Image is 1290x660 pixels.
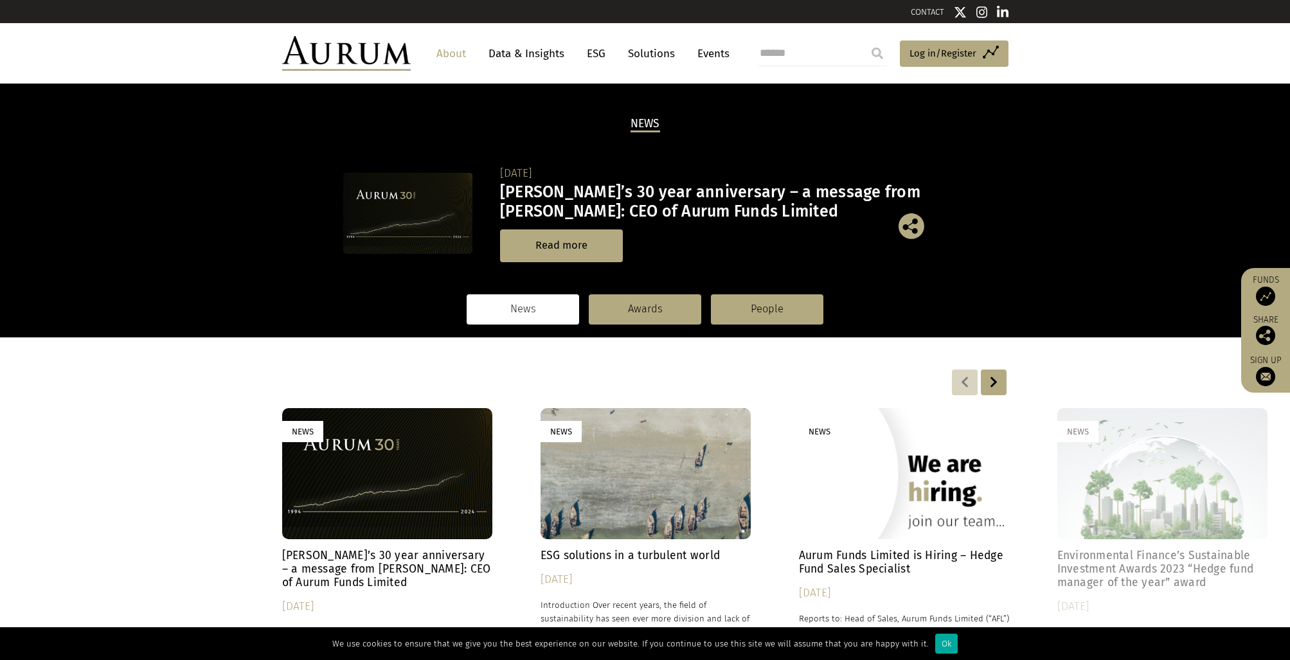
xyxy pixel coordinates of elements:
a: Data & Insights [482,42,571,66]
div: Share [1248,316,1284,345]
div: [DATE] [1057,598,1268,616]
h4: ESG solutions in a turbulent world [541,549,751,562]
a: Log in/Register [900,40,1008,67]
div: Ok [935,634,958,654]
a: Sign up [1248,355,1284,386]
p: Reports to: Head of Sales, Aurum Funds Limited (“AFL”) Overview: An opportunity to join a longsta... [799,612,1009,652]
a: Funds [1248,274,1284,306]
h4: Aurum Funds Limited is Hiring – Hedge Fund Sales Specialist [799,549,1009,576]
a: CONTACT [911,7,944,17]
a: Events [691,42,730,66]
h2: News [631,117,660,132]
a: Read more [500,229,623,262]
img: Share this post [1256,326,1275,345]
div: News [1057,421,1098,442]
a: ESG [580,42,612,66]
img: Access Funds [1256,287,1275,306]
div: [DATE] [541,571,751,589]
input: Submit [864,40,890,66]
img: Aurum [282,36,411,71]
div: News [541,421,582,442]
a: About [430,42,472,66]
div: [DATE] [500,165,944,183]
img: Instagram icon [976,6,988,19]
a: Awards [589,294,701,324]
span: Log in/Register [909,46,976,61]
a: People [711,294,823,324]
div: News [799,421,840,442]
a: Solutions [622,42,681,66]
img: Twitter icon [954,6,967,19]
h3: [PERSON_NAME]’s 30 year anniversary – a message from [PERSON_NAME]: CEO of Aurum Funds Limited [500,183,944,221]
h4: Environmental Finance’s Sustainable Investment Awards 2023 “Hedge fund manager of the year” award [1057,549,1268,589]
div: [DATE] [282,598,492,616]
h4: [PERSON_NAME]’s 30 year anniversary – a message from [PERSON_NAME]: CEO of Aurum Funds Limited [282,549,492,589]
img: Sign up to our newsletter [1256,367,1275,386]
div: News [282,421,323,442]
div: [DATE] [799,584,1009,602]
img: Linkedin icon [997,6,1008,19]
p: Introduction Over recent years, the field of sustainability has seen ever more division and lack ... [541,598,751,639]
a: News [467,294,579,324]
